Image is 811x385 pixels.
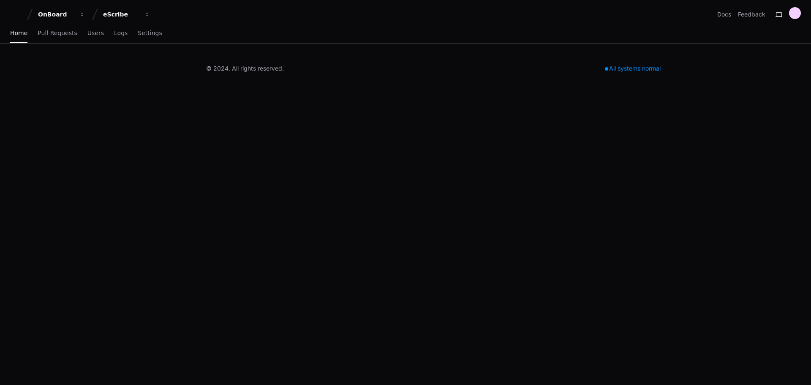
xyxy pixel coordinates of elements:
span: Home [10,30,27,35]
a: Home [10,24,27,43]
button: eScribe [100,7,154,22]
span: Users [87,30,104,35]
div: All systems normal [600,63,666,74]
a: Logs [114,24,128,43]
span: Settings [138,30,162,35]
button: Feedback [738,10,765,19]
button: OnBoard [35,7,89,22]
div: eScribe [103,10,139,19]
div: © 2024. All rights reserved. [206,64,284,73]
a: Pull Requests [38,24,77,43]
a: Docs [717,10,731,19]
a: Users [87,24,104,43]
a: Settings [138,24,162,43]
div: OnBoard [38,10,74,19]
span: Logs [114,30,128,35]
span: Pull Requests [38,30,77,35]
